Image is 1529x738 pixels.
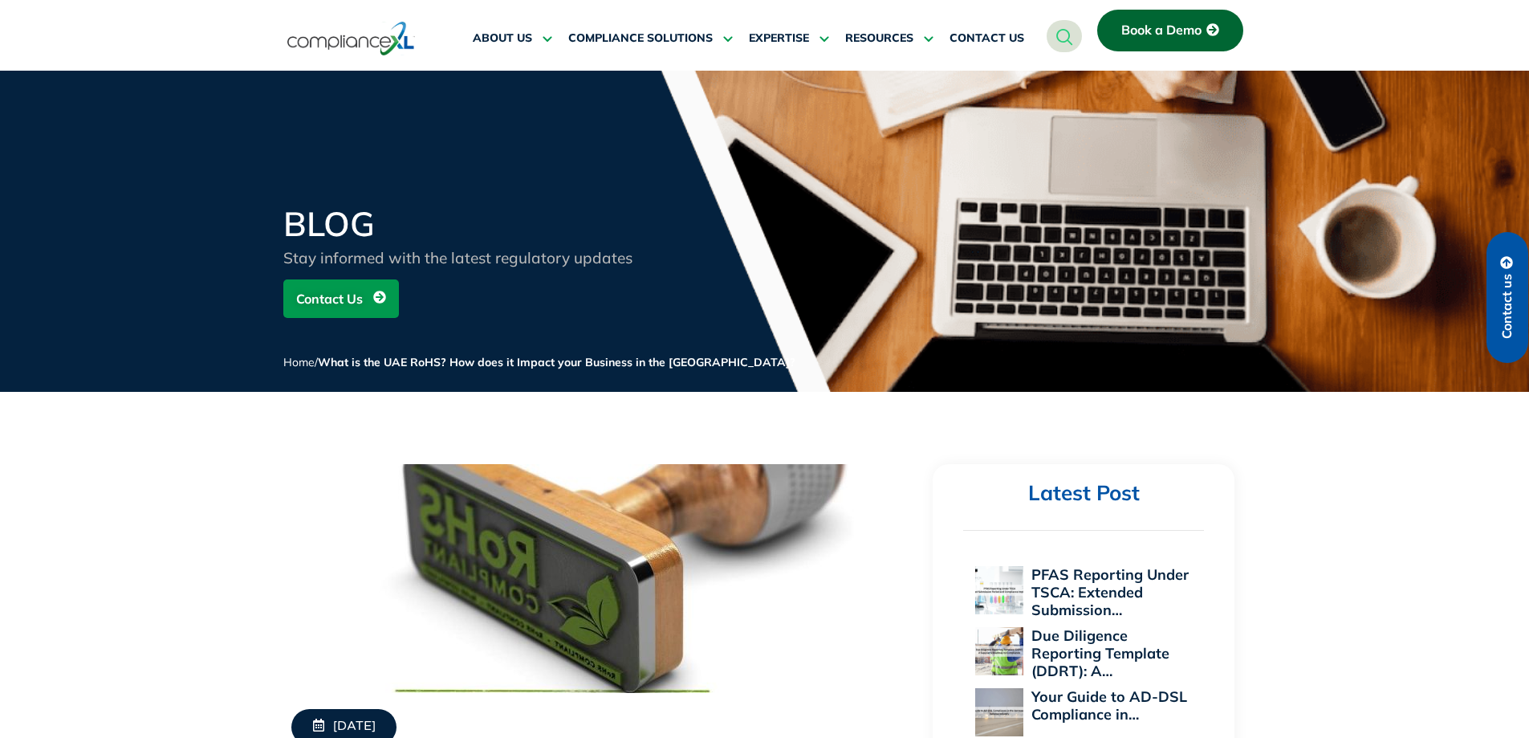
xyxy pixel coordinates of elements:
[950,31,1024,46] span: CONTACT US
[1047,20,1082,52] a: navsearch-button
[568,19,733,58] a: COMPLIANCE SOLUTIONS
[283,248,632,267] span: Stay informed with the latest regulatory updates
[1097,10,1243,51] a: Book a Demo
[295,464,913,693] img: RoHS-Compliance
[975,688,1023,736] img: Your Guide to AD-DSL Compliance in the Aerospace and Defense Industry
[749,19,829,58] a: EXPERTISE
[749,31,809,46] span: EXPERTISE
[1121,23,1202,38] span: Book a Demo
[845,31,913,46] span: RESOURCES
[1500,274,1515,339] span: Contact us
[1031,626,1169,680] a: Due Diligence Reporting Template (DDRT): A…
[473,31,532,46] span: ABOUT US
[1486,232,1528,363] a: Contact us
[568,31,713,46] span: COMPLIANCE SOLUTIONS
[1031,687,1187,724] a: Your Guide to AD-DSL Compliance in…
[318,355,795,369] span: What is the UAE RoHS? How does it Impact your Business in the [GEOGRAPHIC_DATA]?
[283,279,399,318] a: Contact Us
[333,719,376,736] span: [DATE]
[1031,565,1189,619] a: PFAS Reporting Under TSCA: Extended Submission…
[963,480,1204,507] h2: Latest Post
[975,566,1023,614] img: PFAS Reporting Under TSCA: Extended Submission Period and Compliance Implications
[283,355,795,369] span: /
[950,19,1024,58] a: CONTACT US
[287,20,415,57] img: logo-one.svg
[473,19,552,58] a: ABOUT US
[283,355,315,369] a: Home
[975,627,1023,675] img: Due Diligence Reporting Template (DDRT): A Supplier’s Roadmap to Compliance
[845,19,933,58] a: RESOURCES
[283,207,669,241] h2: BLOG
[296,283,363,314] span: Contact Us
